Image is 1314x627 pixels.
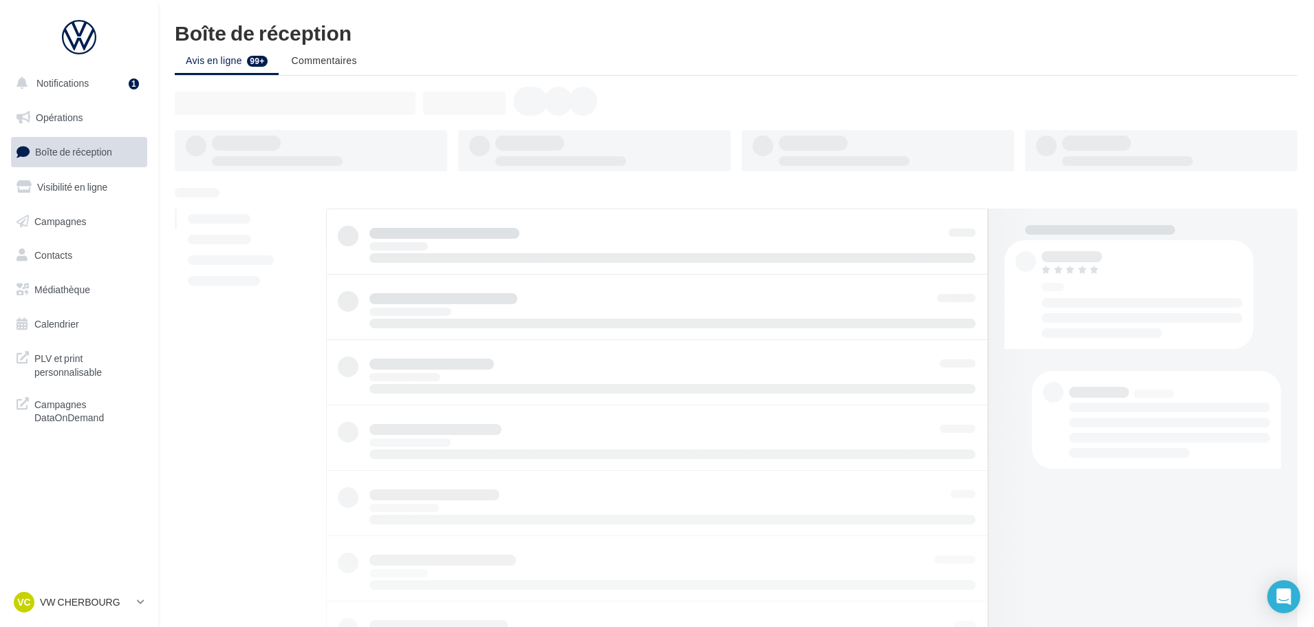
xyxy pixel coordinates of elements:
[34,349,142,379] span: PLV et print personnalisable
[8,173,150,202] a: Visibilité en ligne
[8,137,150,167] a: Boîte de réception
[8,310,150,339] a: Calendrier
[1267,580,1300,613] div: Open Intercom Messenger
[17,595,30,609] span: VC
[129,78,139,89] div: 1
[8,343,150,384] a: PLV et print personnalisable
[8,103,150,132] a: Opérations
[8,207,150,236] a: Campagnes
[8,275,150,304] a: Médiathèque
[34,318,79,330] span: Calendrier
[36,77,89,89] span: Notifications
[35,146,112,158] span: Boîte de réception
[40,595,131,609] p: VW CHERBOURG
[8,241,150,270] a: Contacts
[8,69,144,98] button: Notifications 1
[8,390,150,430] a: Campagnes DataOnDemand
[34,395,142,425] span: Campagnes DataOnDemand
[34,249,72,261] span: Contacts
[292,54,357,66] span: Commentaires
[34,284,90,295] span: Médiathèque
[36,111,83,123] span: Opérations
[34,215,87,226] span: Campagnes
[37,181,107,193] span: Visibilité en ligne
[175,22,1297,43] div: Boîte de réception
[11,589,147,615] a: VC VW CHERBOURG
